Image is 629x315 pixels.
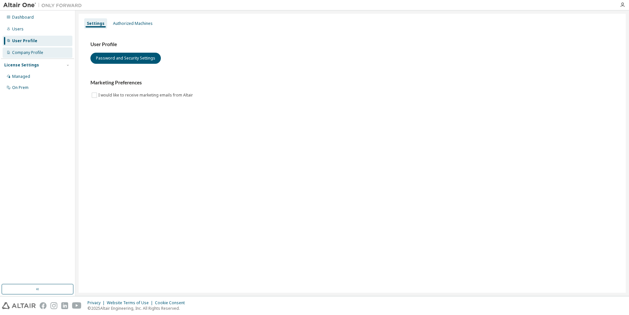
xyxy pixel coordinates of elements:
div: On Prem [12,85,29,90]
img: instagram.svg [50,302,57,309]
div: Settings [87,21,105,26]
img: youtube.svg [72,302,82,309]
div: Website Terms of Use [107,300,155,306]
div: Dashboard [12,15,34,20]
img: facebook.svg [40,302,47,309]
img: altair_logo.svg [2,302,36,309]
h3: User Profile [90,41,614,48]
div: Authorized Machines [113,21,153,26]
img: linkedin.svg [61,302,68,309]
h3: Marketing Preferences [90,79,614,86]
div: License Settings [4,62,39,68]
label: I would like to receive marketing emails from Altair [98,91,194,99]
div: Company Profile [12,50,43,55]
div: Cookie Consent [155,300,189,306]
button: Password and Security Settings [90,53,161,64]
div: Privacy [87,300,107,306]
div: User Profile [12,38,37,44]
p: © 2025 Altair Engineering, Inc. All Rights Reserved. [87,306,189,311]
div: Users [12,26,24,32]
img: Altair One [3,2,85,9]
div: Managed [12,74,30,79]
